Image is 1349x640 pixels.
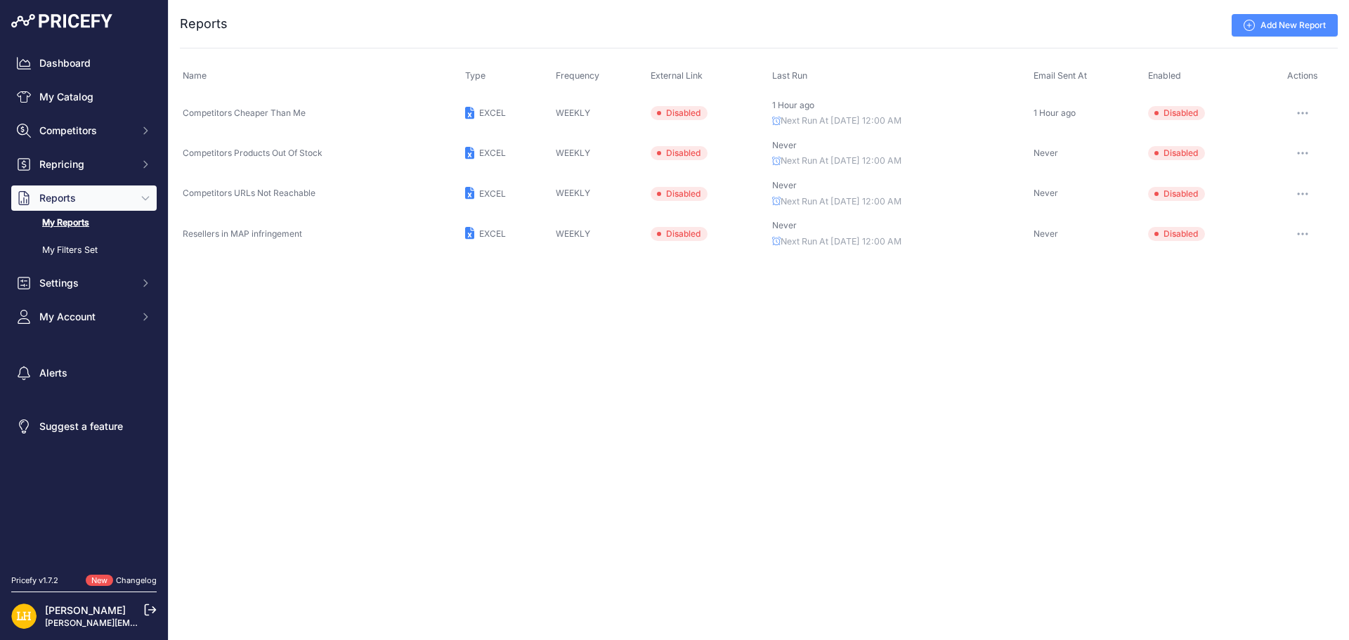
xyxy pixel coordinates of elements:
[39,310,131,324] span: My Account
[479,188,506,199] span: EXCEL
[183,148,322,158] span: Competitors Products Out Of Stock
[1148,146,1205,160] span: Disabled
[11,238,157,263] a: My Filters Set
[180,14,228,34] h2: Reports
[772,235,1028,249] p: Next Run At [DATE] 12:00 AM
[116,575,157,585] a: Changelog
[772,155,1028,168] p: Next Run At [DATE] 12:00 AM
[651,146,708,160] span: Disabled
[1148,227,1205,241] span: Disabled
[183,107,306,118] span: Competitors Cheaper Than Me
[1148,106,1205,120] span: Disabled
[39,124,131,138] span: Competitors
[11,118,157,143] button: Competitors
[1034,228,1058,239] span: Never
[183,70,207,81] span: Name
[1232,14,1338,37] a: Add New Report
[39,157,131,171] span: Repricing
[1034,107,1076,118] span: 1 Hour ago
[772,115,1028,128] p: Next Run At [DATE] 12:00 AM
[183,188,315,198] span: Competitors URLs Not Reachable
[479,148,506,158] span: EXCEL
[11,14,112,28] img: Pricefy Logo
[479,107,506,118] span: EXCEL
[772,180,797,190] span: Never
[556,148,590,158] span: WEEKLY
[465,70,485,81] span: Type
[11,51,157,558] nav: Sidebar
[11,152,157,177] button: Repricing
[1287,70,1318,81] span: Actions
[651,70,703,81] span: External Link
[11,414,157,439] a: Suggest a feature
[1034,188,1058,198] span: Never
[39,191,131,205] span: Reports
[11,270,157,296] button: Settings
[556,228,590,239] span: WEEKLY
[772,140,797,150] span: Never
[11,304,157,329] button: My Account
[556,107,590,118] span: WEEKLY
[45,604,126,616] a: [PERSON_NAME]
[11,360,157,386] a: Alerts
[11,51,157,76] a: Dashboard
[183,228,302,239] span: Resellers in MAP infringement
[772,195,1028,209] p: Next Run At [DATE] 12:00 AM
[651,187,708,201] span: Disabled
[11,211,157,235] a: My Reports
[1034,148,1058,158] span: Never
[556,70,599,81] span: Frequency
[45,618,261,628] a: [PERSON_NAME][EMAIL_ADDRESS][DOMAIN_NAME]
[772,100,814,110] span: 1 Hour ago
[556,188,590,198] span: WEEKLY
[651,227,708,241] span: Disabled
[772,220,797,230] span: Never
[11,575,58,587] div: Pricefy v1.7.2
[1148,70,1181,81] span: Enabled
[1148,187,1205,201] span: Disabled
[1034,70,1087,81] span: Email Sent At
[479,228,506,239] span: EXCEL
[11,185,157,211] button: Reports
[39,276,131,290] span: Settings
[11,84,157,110] a: My Catalog
[651,106,708,120] span: Disabled
[86,575,113,587] span: New
[772,70,807,81] span: Last Run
